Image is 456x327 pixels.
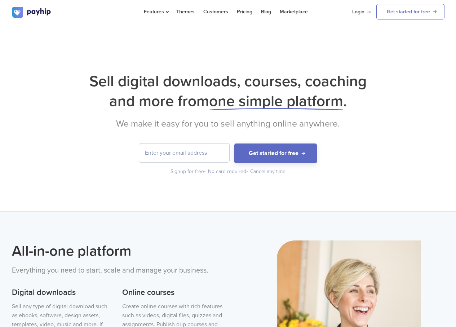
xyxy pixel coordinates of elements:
[12,71,444,111] h1: Sell digital downloads, courses, coaching and more from
[246,168,248,174] span: •
[209,92,343,110] span: one simple platform
[139,143,229,162] input: Enter your email address
[12,240,223,261] h2: All-in-one platform
[376,4,444,19] a: Get started for free
[343,92,347,110] span: .
[12,287,112,299] h3: Digital downloads
[12,118,444,129] h2: We make it easy for you to sell anything online anywhere.
[122,287,222,299] h3: Online courses
[204,168,206,174] span: •
[144,9,168,15] span: Features
[171,168,207,175] div: Signup for free
[234,143,317,163] button: Get started for free
[208,168,249,175] div: No card required
[12,7,52,18] img: logo.svg
[250,168,285,175] div: Cancel any time
[12,265,223,276] p: Everything you need to start, scale and manage your business.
